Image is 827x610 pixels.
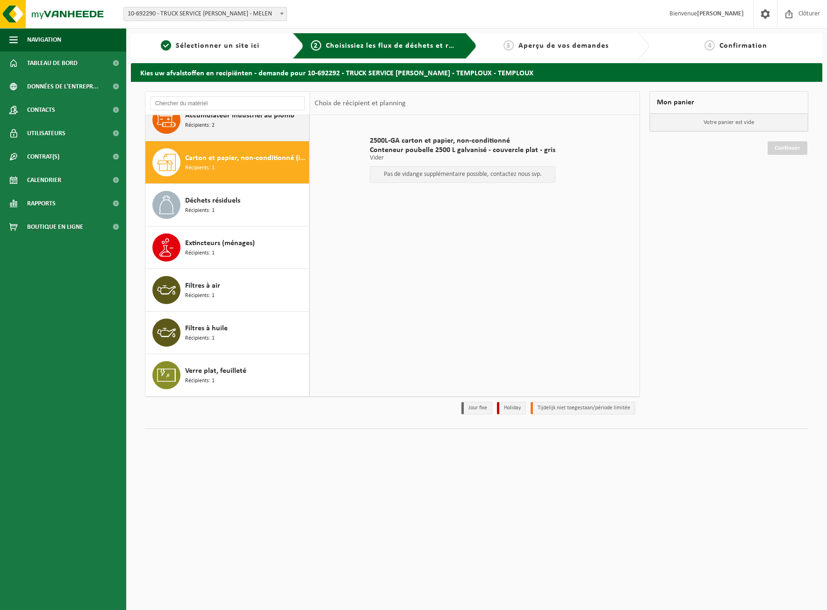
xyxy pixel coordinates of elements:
span: Navigation [27,28,61,51]
span: 2500L-GA carton et papier, non-conditionné [370,136,555,145]
span: 10-692290 - TRUCK SERVICE SEBASTIAN - MELEN - MELEN [123,7,287,21]
span: Récipients: 2 [185,121,215,130]
li: Holiday [497,402,526,414]
span: Boutique en ligne [27,215,83,239]
span: Récipients: 1 [185,164,215,173]
span: Contrat(s) [27,145,59,168]
span: Récipients: 1 [185,249,215,258]
span: Récipients: 1 [185,291,215,300]
span: Confirmation [719,42,767,50]
span: Filtres à air [185,280,220,291]
span: Extincteurs (ménages) [185,238,255,249]
button: Extincteurs (ménages) Récipients: 1 [145,226,309,269]
span: Tableau de bord [27,51,78,75]
span: Contacts [27,98,55,122]
span: 4 [705,40,715,51]
button: Accumulateur industriel au plomb Récipients: 2 [145,99,309,141]
span: 2 [311,40,321,51]
h2: Kies uw afvalstoffen en recipiënten - demande pour 10-692292 - TRUCK SERVICE [PERSON_NAME] - TEMP... [131,63,822,81]
button: Filtres à air Récipients: 1 [145,269,309,312]
span: Déchets résiduels [185,195,240,206]
a: Continuer [768,141,807,155]
span: Choisissiez les flux de déchets et récipients [326,42,482,50]
span: Verre plat, feuilleté [185,365,246,377]
span: Récipients: 1 [185,377,215,385]
span: Filtres à huile [185,323,228,334]
span: Récipients: 1 [185,206,215,215]
li: Tijdelijk niet toegestaan/période limitée [531,402,635,414]
button: Filtres à huile Récipients: 1 [145,312,309,354]
p: Pas de vidange supplémentaire possible, contactez nous svp. [375,171,550,178]
div: Choix de récipient et planning [310,92,410,115]
button: Déchets résiduels Récipients: 1 [145,184,309,226]
span: Aperçu de vos demandes [518,42,609,50]
span: Récipients: 1 [185,334,215,343]
span: 1 [161,40,171,51]
button: Verre plat, feuilleté Récipients: 1 [145,354,309,396]
span: Données de l'entrepr... [27,75,99,98]
span: Carton et papier, non-conditionné (industriel) [185,152,307,164]
button: Carton et papier, non-conditionné (industriel) Récipients: 1 [145,141,309,184]
span: 10-692290 - TRUCK SERVICE SEBASTIAN - MELEN - MELEN [124,7,287,21]
a: 1Sélectionner un site ici [136,40,285,51]
input: Chercher du matériel [150,96,305,110]
p: Vider [370,155,555,161]
li: Jour fixe [461,402,492,414]
span: 3 [503,40,514,51]
span: Utilisateurs [27,122,65,145]
span: Conteneur poubelle 2500 L galvanisé - couvercle plat - gris [370,145,555,155]
span: Accumulateur industriel au plomb [185,110,295,121]
div: Mon panier [649,91,808,114]
span: Calendrier [27,168,61,192]
p: Votre panier est vide [650,114,808,131]
span: Sélectionner un site ici [176,42,259,50]
span: Rapports [27,192,56,215]
strong: [PERSON_NAME] [697,10,744,17]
